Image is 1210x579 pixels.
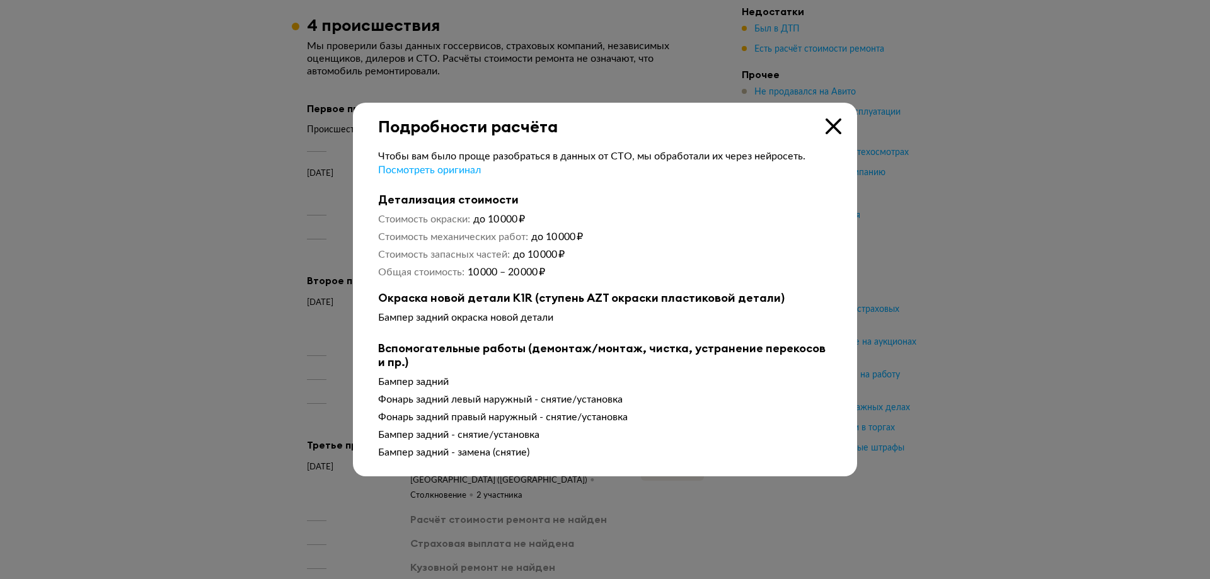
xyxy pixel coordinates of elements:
[378,248,510,261] dt: Стоимость запасных частей
[378,231,528,243] dt: Стоимость механических работ
[378,213,470,226] dt: Стоимость окраски
[378,151,805,161] span: Чтобы вам было проще разобраться в данных от СТО, мы обработали их через нейросеть.
[468,267,545,277] span: 10 000 – 20 000 ₽
[378,446,832,459] div: Бампер задний - замена (снятие)
[378,428,832,441] div: Бампер задний - снятие/установка
[513,249,565,260] span: до 10 000 ₽
[378,291,832,305] b: Окраска новой детали K1R (ступень AZT окраски пластиковой детали)
[531,232,583,242] span: до 10 000 ₽
[378,341,832,369] b: Вспомогательные работы (демонтаж/монтаж, чистка, устранение перекосов и пр.)
[378,165,481,175] span: Посмотреть оригинал
[378,193,832,207] b: Детализация стоимости
[378,393,832,406] div: Фонарь задний левый наружный - снятие/установка
[473,214,525,224] span: до 10 000 ₽
[378,266,464,278] dt: Общая стоимость
[378,375,832,388] div: Бампер задний
[378,411,832,423] div: Фонарь задний правый наружный - снятие/установка
[378,311,832,324] div: Бампер задний окраска новой детали
[353,103,857,136] div: Подробности расчёта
